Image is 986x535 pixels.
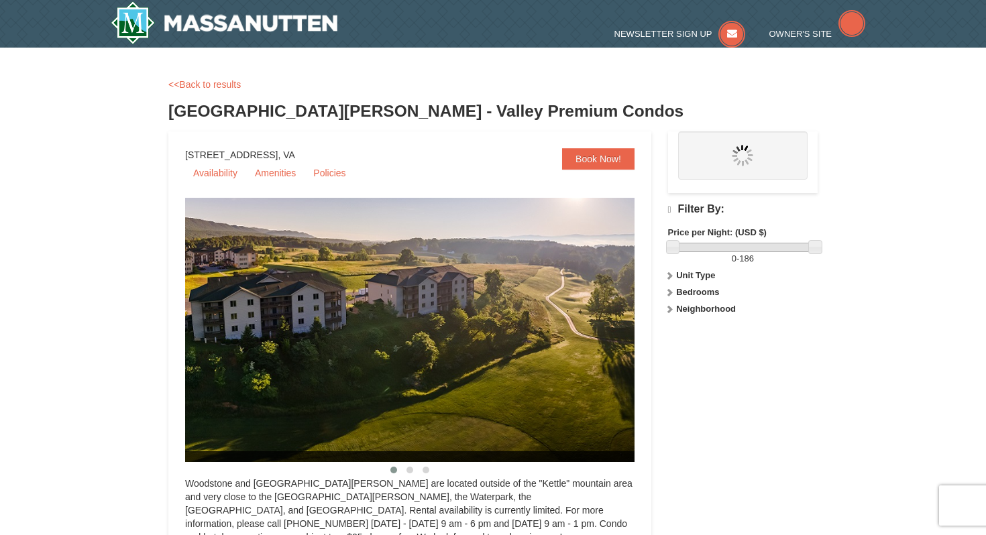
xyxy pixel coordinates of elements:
[732,253,736,263] span: 0
[668,227,767,237] strong: Price per Night: (USD $)
[739,253,754,263] span: 186
[769,29,866,39] a: Owner's Site
[562,148,635,170] a: Book Now!
[305,163,353,183] a: Policies
[168,98,818,125] h3: [GEOGRAPHIC_DATA][PERSON_NAME] - Valley Premium Condos
[614,29,712,39] span: Newsletter Sign Up
[769,29,832,39] span: Owner's Site
[676,287,719,297] strong: Bedrooms
[668,252,818,265] label: -
[676,270,715,280] strong: Unit Type
[185,163,245,183] a: Availability
[668,203,818,216] h4: Filter By:
[111,1,337,44] a: Massanutten Resort
[732,145,753,166] img: wait.gif
[111,1,337,44] img: Massanutten Resort Logo
[168,79,241,90] a: <<Back to results
[247,163,304,183] a: Amenities
[185,198,668,462] img: 19219041-4-ec11c166.jpg
[676,304,736,314] strong: Neighborhood
[614,29,746,39] a: Newsletter Sign Up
